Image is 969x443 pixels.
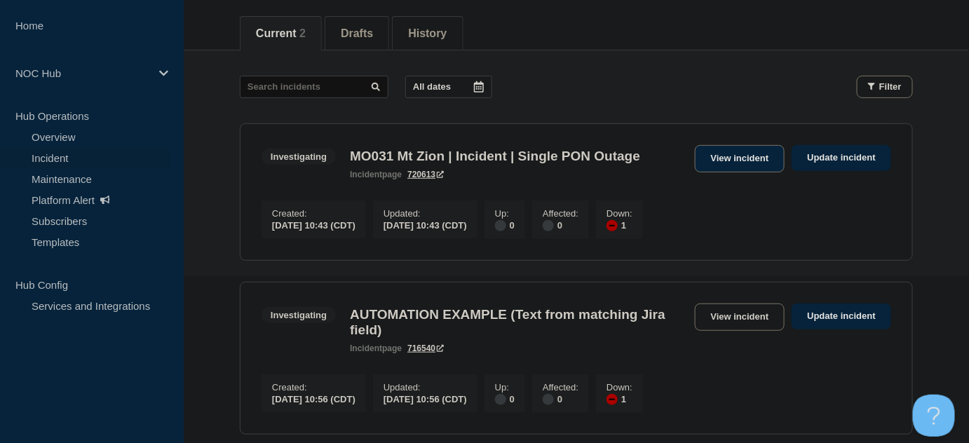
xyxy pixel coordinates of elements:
div: down [607,394,618,405]
p: Created : [272,208,355,219]
p: page [350,343,402,353]
p: Updated : [384,382,467,393]
div: disabled [495,394,506,405]
span: Investigating [262,307,336,323]
p: Down : [607,382,632,393]
input: Search incidents [240,76,388,98]
div: disabled [543,220,554,231]
span: Investigating [262,149,336,165]
p: Up : [495,382,515,393]
div: [DATE] 10:43 (CDT) [272,219,355,231]
button: Current 2 [256,27,306,40]
div: [DATE] 10:43 (CDT) [384,219,467,231]
div: 0 [495,219,515,231]
button: All dates [405,76,492,98]
div: 1 [607,219,632,231]
button: Filter [857,76,913,98]
div: down [607,220,618,231]
div: disabled [495,220,506,231]
div: 1 [607,393,632,405]
span: Filter [879,81,902,92]
iframe: Help Scout Beacon - Open [913,395,955,437]
h3: MO031 Mt Zion | Incident | Single PON Outage [350,149,640,164]
p: page [350,170,402,179]
h3: AUTOMATION EXAMPLE (Text from matching Jira field) [350,307,687,338]
div: 0 [495,393,515,405]
span: incident [350,170,382,179]
button: Drafts [341,27,373,40]
div: 0 [543,393,578,405]
a: Update incident [792,304,891,329]
p: Updated : [384,208,467,219]
a: View incident [695,304,785,331]
p: Affected : [543,382,578,393]
span: incident [350,343,382,353]
p: Created : [272,382,355,393]
p: NOC Hub [15,67,150,79]
p: Down : [607,208,632,219]
a: 720613 [407,170,444,179]
p: Up : [495,208,515,219]
p: Affected : [543,208,578,219]
div: 0 [543,219,578,231]
span: 2 [299,27,306,39]
a: 716540 [407,343,444,353]
div: disabled [543,394,554,405]
button: History [408,27,447,40]
div: [DATE] 10:56 (CDT) [384,393,467,404]
div: [DATE] 10:56 (CDT) [272,393,355,404]
a: View incident [695,145,785,172]
a: Update incident [792,145,891,171]
p: All dates [413,81,451,92]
